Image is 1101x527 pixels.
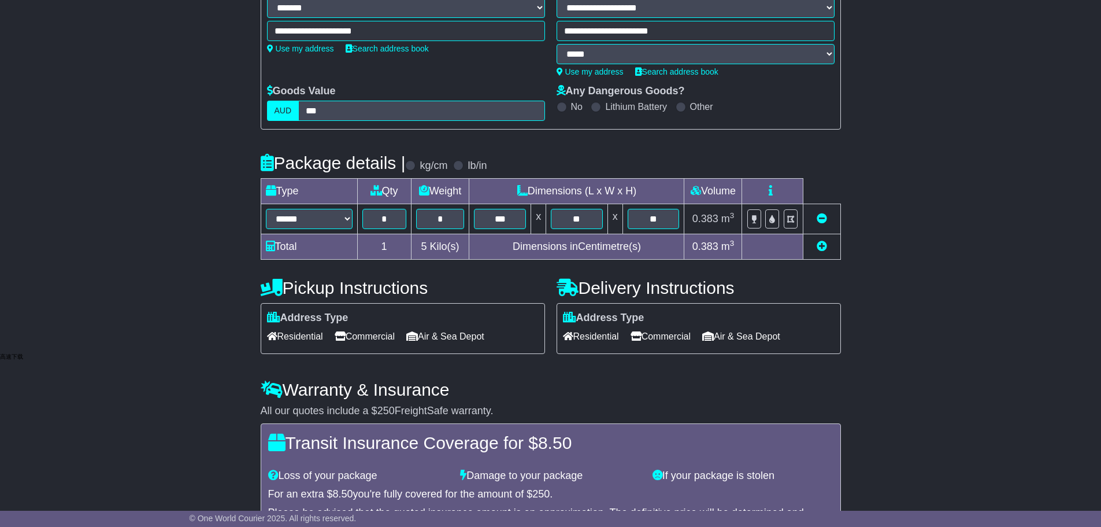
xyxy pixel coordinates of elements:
span: 250 [377,405,395,417]
td: Dimensions in Centimetre(s) [469,234,684,260]
a: Use my address [267,44,334,53]
div: If your package is stolen [647,470,839,482]
label: Address Type [267,312,349,325]
td: x [531,204,546,234]
td: 1 [357,234,411,260]
a: Use my address [557,67,624,76]
span: Commercial [335,327,395,345]
div: Loss of your package [262,470,455,482]
label: lb/in [468,160,487,172]
a: Search address book [635,67,718,76]
label: Any Dangerous Goods? [557,85,685,98]
label: AUD [267,101,299,121]
sup: 3 [730,239,735,248]
span: 0.383 [692,241,718,252]
label: Goods Value [267,85,336,98]
td: Dimensions (L x W x H) [469,179,684,204]
span: Air & Sea Depot [702,327,780,345]
td: Qty [357,179,411,204]
h4: Pickup Instructions [261,278,545,297]
td: Total [261,234,357,260]
td: Volume [684,179,742,204]
a: Add new item [817,241,827,252]
span: Residential [563,327,619,345]
a: Remove this item [817,213,827,224]
span: © One World Courier 2025. All rights reserved. [190,514,357,523]
td: Weight [411,179,469,204]
span: 8.50 [333,488,353,500]
span: Air & Sea Depot [406,327,484,345]
label: No [571,101,583,112]
span: 0.383 [692,213,718,224]
h4: Package details | [261,153,406,172]
sup: 3 [730,211,735,220]
span: 250 [532,488,550,500]
span: 8.50 [538,433,572,452]
label: Lithium Battery [605,101,667,112]
span: Commercial [631,327,691,345]
a: Search address book [346,44,429,53]
div: For an extra $ you're fully covered for the amount of $ . [268,488,833,501]
div: All our quotes include a $ FreightSafe warranty. [261,405,841,418]
h4: Delivery Instructions [557,278,841,297]
td: Type [261,179,357,204]
td: Kilo(s) [411,234,469,260]
span: m [721,213,735,224]
label: Other [690,101,713,112]
span: m [721,241,735,252]
h4: Transit Insurance Coverage for $ [268,433,833,452]
h4: Warranty & Insurance [261,380,841,399]
div: Damage to your package [454,470,647,482]
span: Residential [267,327,323,345]
label: Address Type [563,312,644,325]
label: kg/cm [420,160,447,172]
span: 5 [421,241,427,252]
td: x [607,204,622,234]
